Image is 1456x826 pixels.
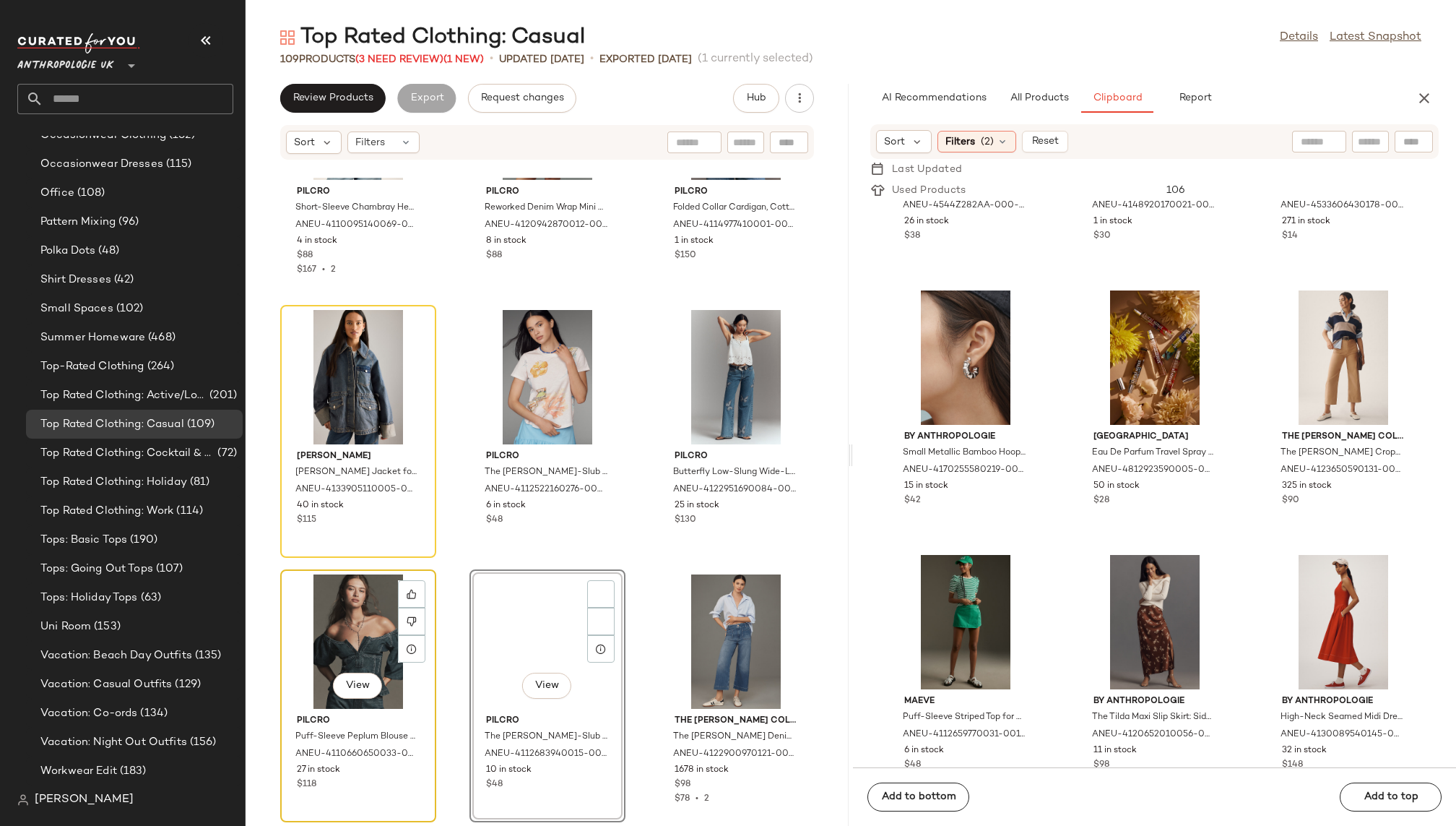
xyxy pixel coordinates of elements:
[490,51,493,68] span: •
[1092,447,1215,460] span: Eau De Parfum Travel Spray by Floral Street in Beige at Anthropologie
[893,555,1039,689] img: 4112659770031_030_b
[173,503,203,520] span: (114)
[746,93,766,104] span: Hub
[17,49,114,75] span: Anthropologie UK
[673,731,796,744] span: The [PERSON_NAME] Denim Cropped Wide-Leg Jeans by Maeve for Women in Blue, Cotton/Elastane/Lyocel...
[331,265,336,275] span: 2
[673,466,796,479] span: Butterfly Low-Slung Wide-Leg Jeans for Women in Blue, Cotton/Elastane, Size 28 by Pilcro at Anthr...
[297,514,316,527] span: $115
[945,134,975,150] span: Filters
[40,619,91,635] span: Uni Room
[172,676,201,693] span: (129)
[153,561,183,577] span: (107)
[192,648,222,664] span: (135)
[499,52,584,67] p: updated [DATE]
[1179,93,1212,104] span: Report
[673,219,796,232] span: ANEU-4114977410001-000-049
[297,265,316,275] span: $167
[675,764,729,777] span: 1678 in stock
[1092,199,1215,212] span: ANEU-4148920170021-000-001
[485,483,607,496] span: ANEU-4112522160276-000-011
[117,763,147,780] span: (183)
[1280,29,1318,46] a: Details
[1280,711,1403,724] span: High-Neck Seamed Midi Dress for Women in Red, Cotton/Spandex, Size 2 X by Anthropologie
[903,728,1026,741] span: ANEU-4112659770031-001-030
[1093,480,1140,493] span: 50 in stock
[297,450,420,463] span: [PERSON_NAME]
[1280,199,1403,212] span: ANEU-4533606430178-000-079
[1282,431,1405,444] span: The [PERSON_NAME] Collection by [PERSON_NAME]
[1280,464,1403,477] span: ANEU-4123650590131-000-016
[316,265,331,275] span: •
[881,93,987,104] span: AI Recommendations
[903,447,1026,460] span: Small Metallic Bamboo Hoop Earrings for Women in Silver, Gold/Plated Brass by Anthropologie
[904,480,948,493] span: 15 in stock
[40,763,117,780] span: Workwear Edit
[1092,711,1215,724] span: The Tilda Maxi Slip Skirt: Side Slit Edition for Women, Viscose, Size Small by Anthropologie
[207,387,237,404] span: (201)
[675,186,797,199] span: Pilcro
[297,778,316,791] span: $118
[280,23,585,52] div: Top Rated Clothing: Casual
[280,52,484,67] div: Products
[675,778,690,791] span: $98
[355,135,385,150] span: Filters
[111,272,134,288] span: (42)
[1093,759,1109,772] span: $98
[1031,136,1058,147] span: Reset
[297,235,337,248] span: 4 in stock
[690,794,704,804] span: •
[144,358,175,375] span: (264)
[485,731,607,744] span: The [PERSON_NAME]-Slub Crew-Neck Short-Sleeve Tee: Colourblock Edition for Women in White, Size X...
[297,499,344,512] span: 40 in stock
[40,734,187,751] span: Vacation: Night Out Outfits
[297,764,340,777] span: 27 in stock
[345,680,370,692] span: View
[187,734,217,751] span: (156)
[295,748,418,761] span: ANEU-4110660650033-000-092
[486,235,526,248] span: 8 in stock
[35,791,134,809] span: [PERSON_NAME]
[355,54,443,65] span: (3 Need Review)
[1280,728,1403,741] span: ANEU-4130089540145-000-060
[1082,291,1228,425] img: 4812923590005_023_b21
[673,483,796,496] span: ANEU-4122951690084-000-093
[40,243,95,259] span: Polka Dots
[884,134,905,150] span: Sort
[40,532,127,548] span: Tops: Basic Tops
[1092,93,1142,104] span: Clipboard
[40,301,113,317] span: Small Spaces
[333,673,382,699] button: View
[1282,695,1405,708] span: By Anthropologie
[17,794,29,806] img: svg%3e
[184,416,215,433] span: (109)
[486,186,609,199] span: Pilcro
[903,199,1026,212] span: ANEU-4544Z282AA-000-040
[903,464,1026,477] span: ANEU-4170255580219-000-007
[1022,131,1068,152] button: Reset
[1093,431,1216,444] span: [GEOGRAPHIC_DATA]
[40,214,116,231] span: Pattern Mixing
[40,330,145,346] span: Summer Homeware
[1280,447,1403,460] span: The [PERSON_NAME] Cropped Wide-Leg Trousers by Maeve Pants in Beige, Cotton/Linen/Viscose, Size 2...
[285,575,431,709] img: 4110660650033_092_b2
[903,711,1026,724] span: Puff-Sleeve Striped Top for Women in Green, Cotton/Elastane, Size Medium by Maeve at Anthropologie
[40,185,74,202] span: Office
[113,301,144,317] span: (102)
[1282,230,1298,243] span: $14
[40,590,138,606] span: Tops: Holiday Tops
[904,494,921,507] span: $42
[1093,695,1216,708] span: By Anthropologie
[40,416,184,433] span: Top Rated Clothing: Casual
[1010,93,1069,104] span: All Products
[295,483,418,496] span: ANEU-4133905110005-000-093
[40,156,163,173] span: Occasionwear Dresses
[1282,494,1299,507] span: $90
[1282,215,1330,228] span: 271 in stock
[127,532,157,548] span: (190)
[675,235,714,248] span: 1 in stock
[297,249,313,262] span: $88
[1092,728,1215,741] span: ANEU-4120652010056-000-029
[1093,494,1109,507] span: $28
[904,744,944,757] span: 6 in stock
